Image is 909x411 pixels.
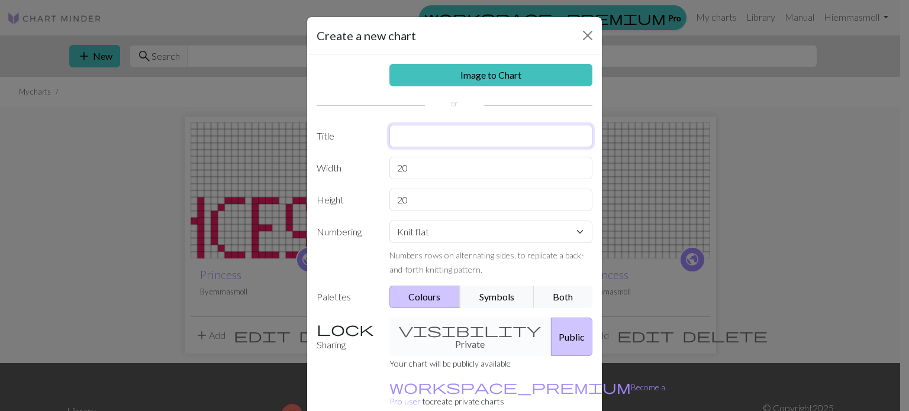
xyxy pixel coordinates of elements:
[310,125,382,147] label: Title
[310,318,382,356] label: Sharing
[389,378,631,395] span: workspace_premium
[310,157,382,179] label: Width
[389,358,511,368] small: Your chart will be publicly available
[310,189,382,211] label: Height
[389,382,665,406] small: to create private charts
[310,286,382,308] label: Palettes
[310,221,382,276] label: Numbering
[317,27,416,44] h5: Create a new chart
[389,250,584,274] small: Numbers rows on alternating sides, to replicate a back-and-forth knitting pattern.
[578,26,597,45] button: Close
[389,382,665,406] a: Become a Pro user
[460,286,534,308] button: Symbols
[551,318,592,356] button: Public
[389,64,593,86] a: Image to Chart
[534,286,593,308] button: Both
[389,286,461,308] button: Colours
